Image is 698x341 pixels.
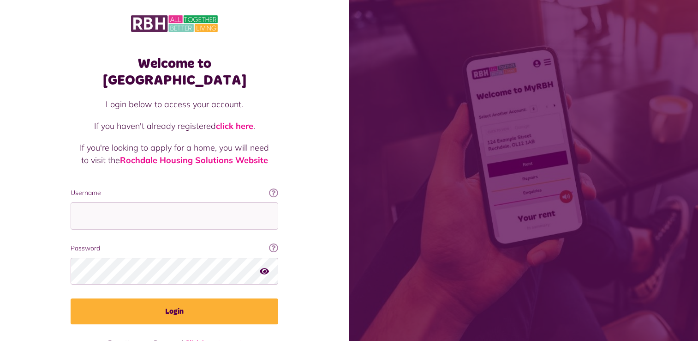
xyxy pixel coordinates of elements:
label: Password [71,244,278,253]
p: If you're looking to apply for a home, you will need to visit the [80,141,269,166]
p: Login below to access your account. [80,98,269,110]
a: Rochdale Housing Solutions Website [120,155,268,165]
a: click here [216,121,253,131]
img: MyRBH [131,14,218,33]
label: Username [71,188,278,198]
button: Login [71,298,278,324]
h1: Welcome to [GEOGRAPHIC_DATA] [71,55,278,89]
p: If you haven't already registered . [80,120,269,132]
